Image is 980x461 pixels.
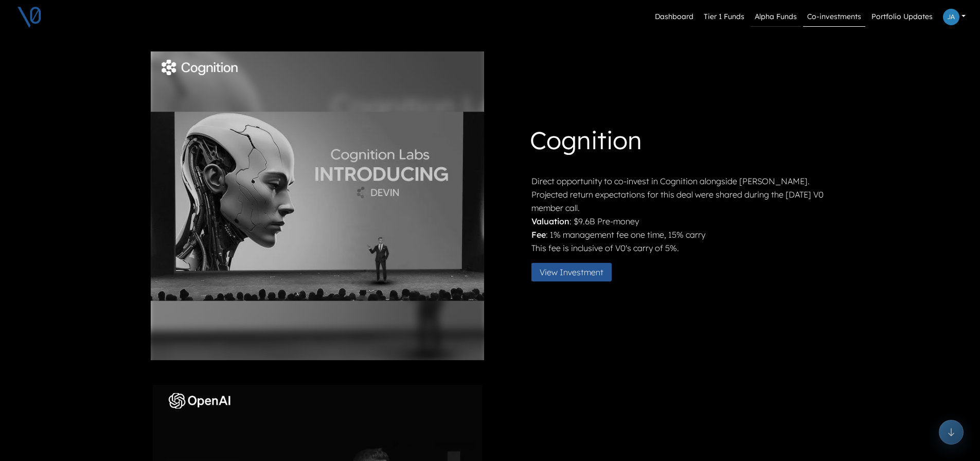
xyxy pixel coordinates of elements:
a: Tier 1 Funds [700,7,749,27]
strong: Valuation [531,216,569,226]
button: View Investment [531,263,612,281]
img: Fund Logo [161,393,238,409]
img: V0 logo [16,4,42,30]
p: : 1% management fee one time, 15% carry [531,228,828,241]
strong: Fee [531,229,546,240]
a: Dashboard [651,7,698,27]
p: Direct opportunity to co-invest in Cognition alongside [PERSON_NAME]. Projected return expectatio... [531,174,828,215]
p: : $9.6B Pre-money [531,215,828,228]
img: Profile [943,9,959,25]
a: Portfolio Updates [867,7,937,27]
img: Cognition-Labs.png [151,51,484,360]
p: This fee is inclusive of V0's carry of 5%. [531,241,828,255]
a: Co-investments [803,7,865,27]
img: Fund Logo [161,60,238,75]
h1: Cognition [530,122,828,162]
a: Alpha Funds [751,7,801,27]
a: View Investment [531,266,620,276]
